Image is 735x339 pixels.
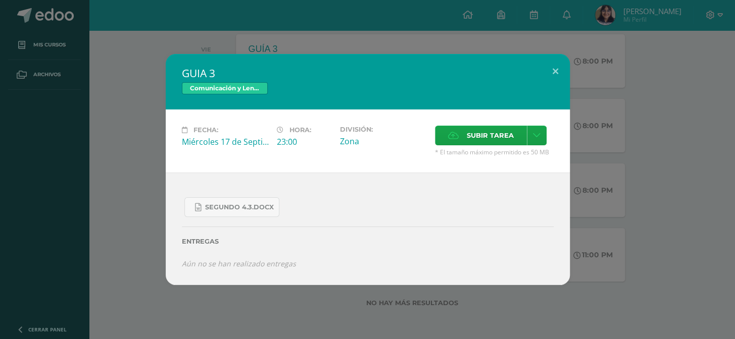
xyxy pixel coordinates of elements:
[193,126,218,134] span: Fecha:
[182,82,268,94] span: Comunicación y Lenguaje Idioma Extranjero
[182,136,269,147] div: Miércoles 17 de Septiembre
[277,136,332,147] div: 23:00
[340,126,427,133] label: División:
[182,238,554,245] label: Entregas
[182,259,296,268] i: Aún no se han realizado entregas
[541,54,570,88] button: Close (Esc)
[467,126,514,145] span: Subir tarea
[182,66,554,80] h2: GUIA 3
[435,148,554,156] span: * El tamaño máximo permitido es 50 MB
[205,203,274,211] span: SEGUNDO 4.3.docx
[340,136,427,147] div: Zona
[184,197,279,217] a: SEGUNDO 4.3.docx
[289,126,311,134] span: Hora:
